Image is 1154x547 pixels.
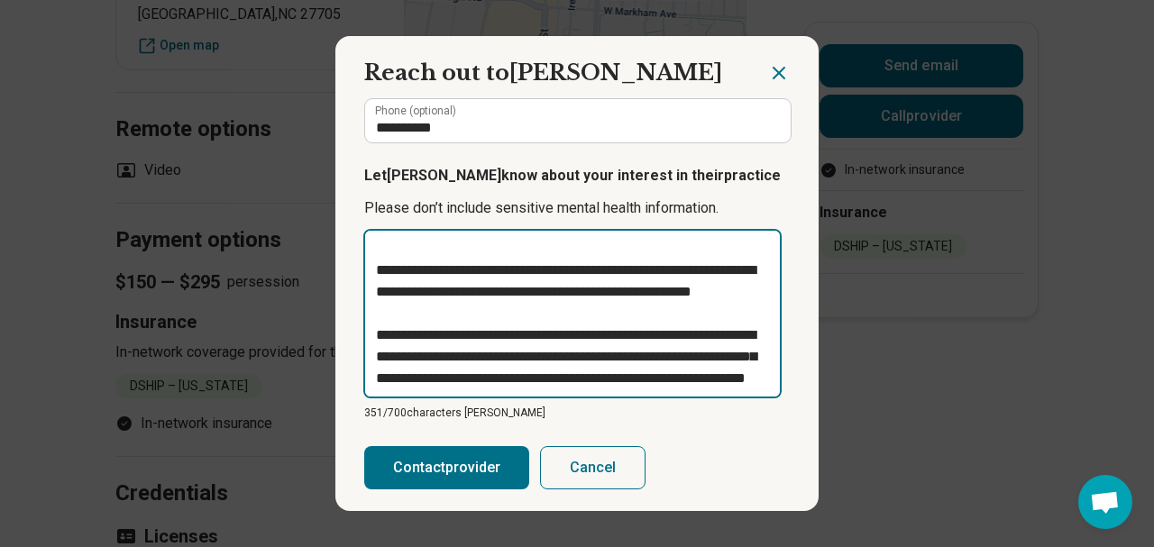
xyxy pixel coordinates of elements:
[540,446,646,489] button: Cancel
[364,446,529,489] button: Contactprovider
[364,197,790,219] p: Please don’t include sensitive mental health information.
[364,405,790,421] p: 351/ 700 characters [PERSON_NAME]
[375,105,456,116] label: Phone (optional)
[364,165,790,187] p: Let [PERSON_NAME] know about your interest in their practice
[364,59,722,86] span: Reach out to [PERSON_NAME]
[768,62,790,84] button: Close dialog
